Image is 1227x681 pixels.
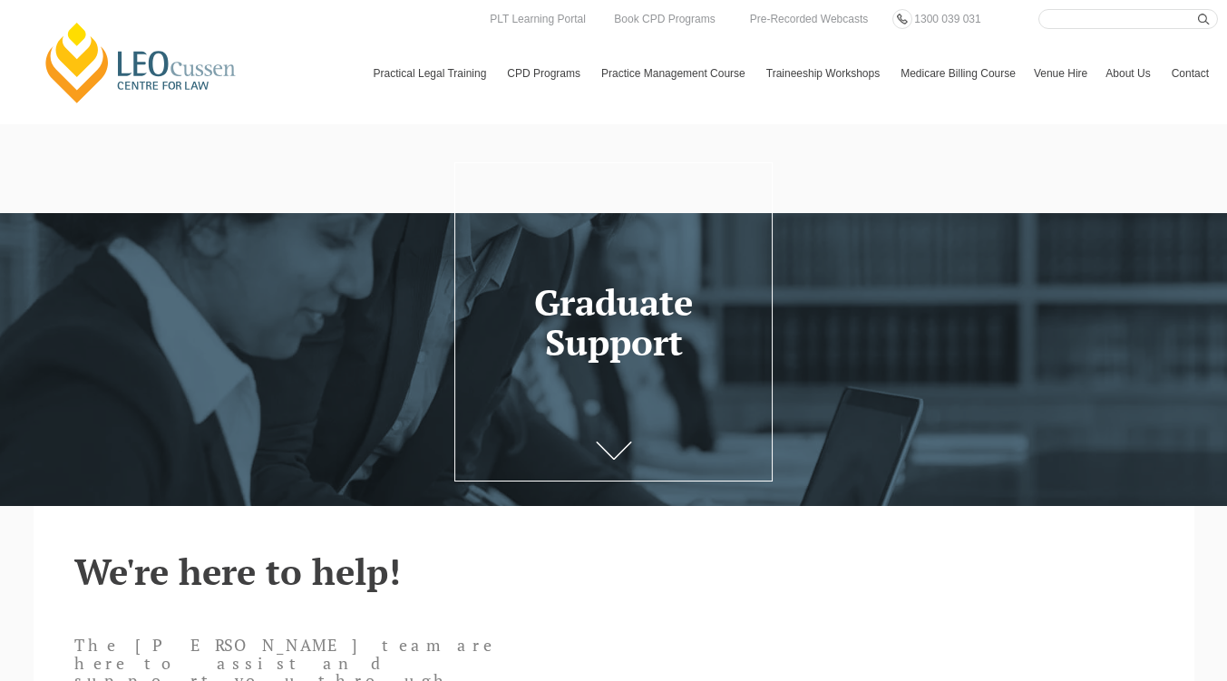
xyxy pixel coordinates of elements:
span: 1300 039 031 [914,13,980,25]
a: PLT Learning Portal [485,9,590,29]
a: 1300 039 031 [910,9,985,29]
a: Medicare Billing Course [891,47,1025,100]
a: Pre-Recorded Webcasts [745,9,873,29]
a: About Us [1096,47,1162,100]
a: Practice Management Course [592,47,757,100]
a: CPD Programs [498,47,592,100]
a: Practical Legal Training [365,47,499,100]
a: Book CPD Programs [609,9,719,29]
h2: We're here to help! [74,551,1154,591]
a: Venue Hire [1025,47,1096,100]
a: Contact [1163,47,1218,100]
h1: Graduate Support [466,282,761,362]
a: Traineeship Workshops [757,47,891,100]
a: [PERSON_NAME] Centre for Law [41,20,241,105]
